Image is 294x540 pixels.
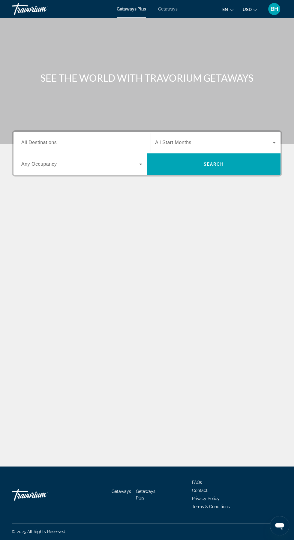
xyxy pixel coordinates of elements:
button: Change currency [243,5,257,14]
span: Any Occupancy [21,161,57,167]
a: Getaways Plus [117,7,146,11]
input: Select destination [21,139,142,146]
h1: SEE THE WORLD WITH TRAVORIUM GETAWAYS [34,72,259,84]
span: Search [204,162,224,167]
a: Go Home [12,486,72,504]
a: Getaways Plus [136,489,155,500]
button: Search [147,153,280,175]
span: USD [243,7,252,12]
span: All Destinations [21,140,57,145]
a: Getaways [112,489,131,494]
span: BH [271,6,278,12]
a: Contact [192,488,208,493]
a: Terms & Conditions [192,504,230,509]
button: User Menu [266,3,282,15]
a: FAQs [192,480,202,485]
button: Change language [222,5,234,14]
div: Search widget [13,132,280,175]
a: Getaways [158,7,178,11]
span: en [222,7,228,12]
a: Travorium [12,1,72,17]
iframe: Button to launch messaging window [270,516,289,535]
span: All Start Months [155,140,191,145]
span: © 2025 All Rights Reserved. [12,529,66,534]
a: Privacy Policy [192,496,220,501]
